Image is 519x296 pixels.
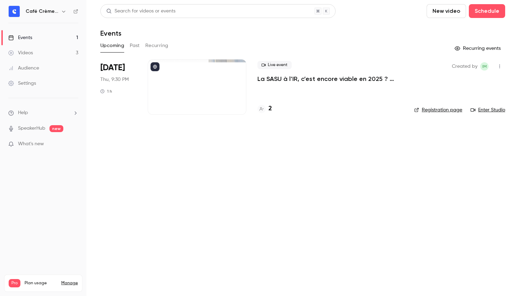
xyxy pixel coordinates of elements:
[106,8,175,15] div: Search for videos or events
[100,89,112,94] div: 1 h
[8,34,32,41] div: Events
[100,29,121,37] h1: Events
[257,104,272,113] a: 2
[49,125,63,132] span: new
[469,4,505,18] button: Schedule
[100,62,125,73] span: [DATE]
[8,49,33,56] div: Videos
[70,141,78,147] iframe: Noticeable Trigger
[8,109,78,117] li: help-dropdown-opener
[9,279,20,287] span: Pro
[452,43,505,54] button: Recurring events
[100,40,124,51] button: Upcoming
[8,65,39,72] div: Audience
[61,280,78,286] a: Manage
[145,40,169,51] button: Recurring
[471,107,505,113] a: Enter Studio
[9,6,20,17] img: Café Crème Club
[100,59,137,115] div: Sep 4 Thu, 9:30 PM (Europe/Paris)
[257,75,403,83] a: La SASU à l’IR, c’est encore viable en 2025 ? [MASTERCLASS]
[8,80,36,87] div: Settings
[18,140,44,148] span: What's new
[130,40,140,51] button: Past
[257,61,292,69] span: Live event
[452,62,477,71] span: Created by
[26,8,58,15] h6: Café Crème Club
[482,62,487,71] span: IM
[18,109,28,117] span: Help
[480,62,489,71] span: Ihsan MOHAMAD
[427,4,466,18] button: New video
[414,107,462,113] a: Registration page
[100,76,129,83] span: Thu, 9:30 PM
[268,104,272,113] h4: 2
[18,125,45,132] a: SpeakerHub
[25,280,57,286] span: Plan usage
